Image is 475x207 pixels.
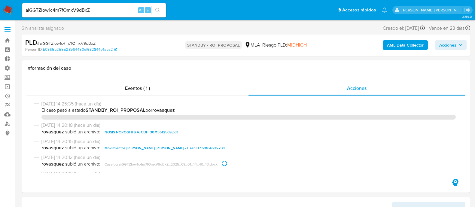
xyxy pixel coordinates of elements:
b: PLD [25,38,37,47]
span: Alt [139,7,144,13]
a: b0365b255528e64450ef632844c4aba2 [43,47,117,52]
span: Riesgo PLD: [262,42,307,48]
b: AML Data Collector [387,40,424,50]
div: Creado el: [DATE] [383,24,425,32]
span: - [426,24,428,32]
span: Vence en 23 días [429,25,464,32]
h1: Información del caso [26,65,465,71]
span: MIDHIGH [287,41,307,48]
span: Acciones [347,85,367,92]
button: search-icon [151,6,164,14]
div: MLA [245,42,260,48]
span: Sin analista asignado [22,25,64,32]
span: Eventos ( 1 ) [125,85,150,92]
span: Acciones [439,40,456,50]
button: Acciones [435,40,467,50]
a: Notificaciones [382,8,387,13]
input: Buscar usuario o caso... [22,6,166,14]
b: Person ID [25,47,42,52]
button: AML Data Collector [383,40,428,50]
span: s [147,7,149,13]
p: emmanuel.vitiello@mercadolibre.com [402,7,462,13]
span: Accesos rápidos [342,7,376,13]
span: # alGGTZIow1c4m7fOmxV9dBxZ [37,40,96,46]
a: Salir [464,7,470,13]
p: STANDBY - ROI PROPOSAL [185,41,242,49]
